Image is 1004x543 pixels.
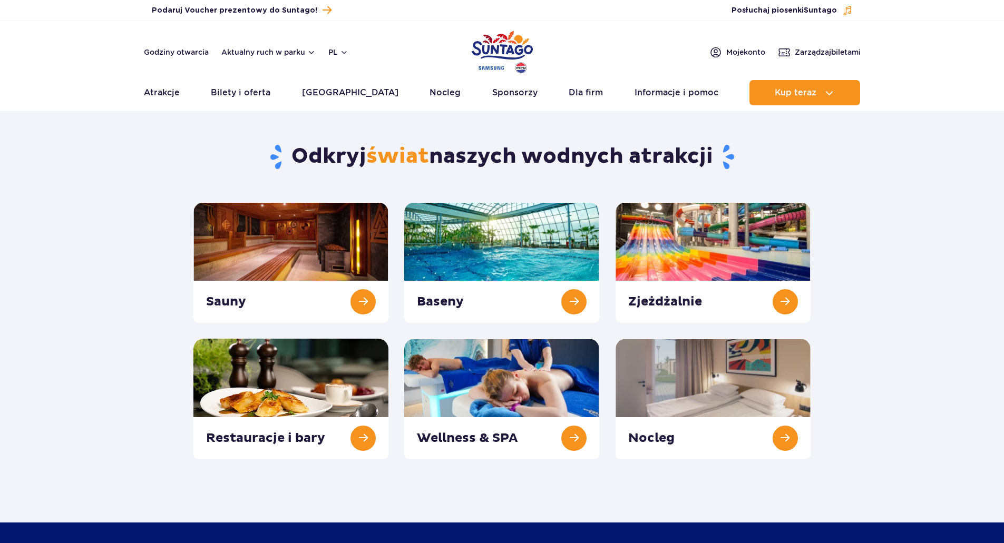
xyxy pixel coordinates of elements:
button: Aktualny ruch w parku [221,48,316,56]
a: Atrakcje [144,80,180,105]
a: Nocleg [430,80,461,105]
a: Park of Poland [472,26,533,75]
span: świat [366,143,429,170]
span: Podaruj Voucher prezentowy do Suntago! [152,5,317,16]
button: Kup teraz [749,80,860,105]
button: pl [328,47,348,57]
span: Suntago [804,7,837,14]
span: Posłuchaj piosenki [732,5,837,16]
a: Dla firm [569,80,603,105]
a: Godziny otwarcia [144,47,209,57]
button: Posłuchaj piosenkiSuntago [732,5,853,16]
a: Mojekonto [709,46,765,58]
h1: Odkryj naszych wodnych atrakcji [193,143,811,171]
a: Zarządzajbiletami [778,46,861,58]
a: [GEOGRAPHIC_DATA] [302,80,398,105]
a: Informacje i pomoc [635,80,718,105]
span: Kup teraz [775,88,816,97]
a: Bilety i oferta [211,80,270,105]
span: Moje konto [726,47,765,57]
a: Sponsorzy [492,80,538,105]
span: Zarządzaj biletami [795,47,861,57]
a: Podaruj Voucher prezentowy do Suntago! [152,3,332,17]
